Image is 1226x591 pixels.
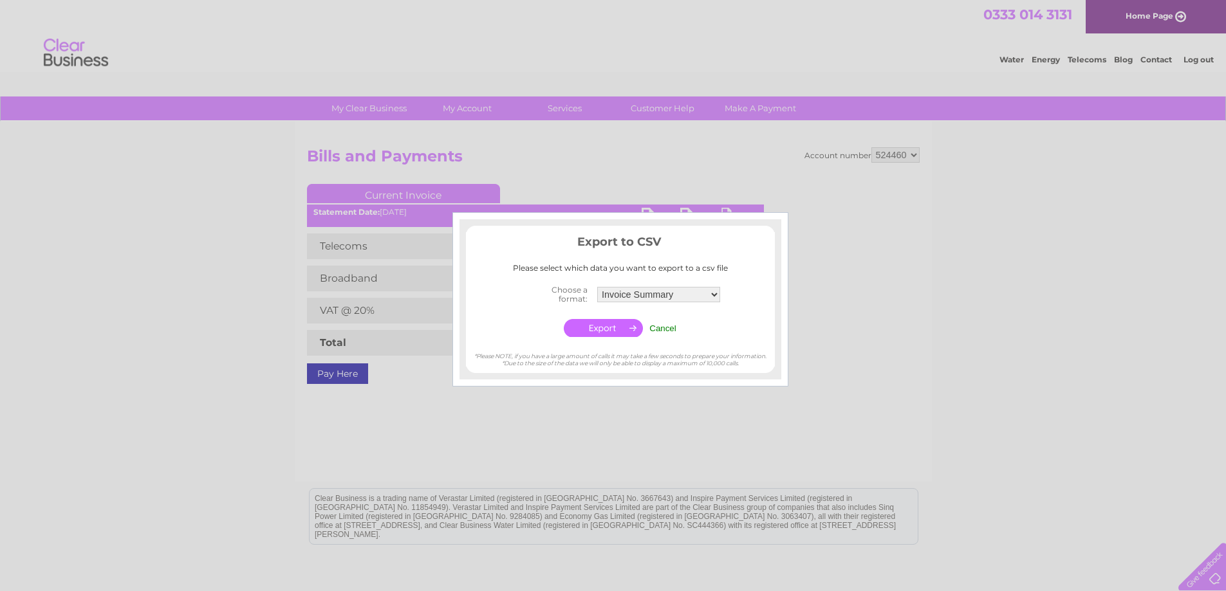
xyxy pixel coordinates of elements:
a: Water [999,55,1024,64]
div: Please select which data you want to export to a csv file [466,264,775,273]
input: Cancel [649,323,676,333]
a: Energy [1032,55,1060,64]
h3: Export to CSV [466,233,775,255]
a: Telecoms [1068,55,1106,64]
a: Contact [1140,55,1172,64]
th: Choose a format: [517,282,594,307]
div: *Please NOTE, if you have a large amount of calls it may take a few seconds to prepare your infor... [466,340,775,367]
a: 0333 014 3131 [983,6,1072,23]
img: logo.png [43,33,109,73]
div: Clear Business is a trading name of Verastar Limited (registered in [GEOGRAPHIC_DATA] No. 3667643... [310,7,918,62]
a: Log out [1184,55,1214,64]
a: Blog [1114,55,1133,64]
